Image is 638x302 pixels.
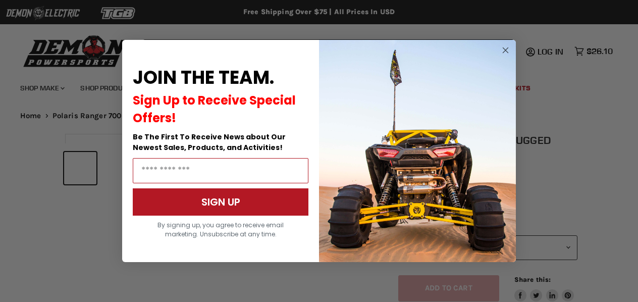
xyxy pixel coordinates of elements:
[133,158,308,183] input: Email Address
[499,44,512,57] button: Close dialog
[133,188,308,216] button: SIGN UP
[157,221,284,238] span: By signing up, you agree to receive email marketing. Unsubscribe at any time.
[133,92,296,126] span: Sign Up to Receive Special Offers!
[133,132,286,153] span: Be The First To Receive News about Our Newest Sales, Products, and Activities!
[319,40,516,262] img: a9095488-b6e7-41ba-879d-588abfab540b.jpeg
[133,65,274,90] span: JOIN THE TEAM.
